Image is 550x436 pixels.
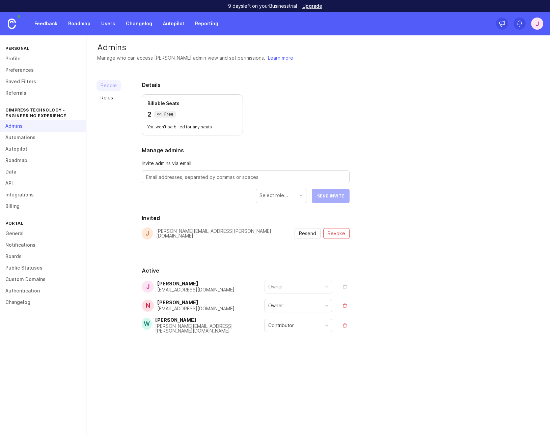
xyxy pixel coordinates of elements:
div: [EMAIL_ADDRESS][DOMAIN_NAME] [157,306,235,311]
div: [PERSON_NAME] [157,300,235,305]
a: Learn more [268,54,293,62]
a: Upgrade [302,4,322,8]
img: Canny Home [8,19,16,29]
div: [EMAIL_ADDRESS][DOMAIN_NAME] [157,287,235,292]
span: Revoke [328,230,345,237]
p: Free [157,112,173,117]
button: remove [340,321,350,330]
div: Owner [268,302,283,309]
a: Changelog [122,18,156,30]
p: You won't be billed for any seats [147,124,237,130]
div: [PERSON_NAME] [155,318,265,322]
div: [PERSON_NAME][EMAIL_ADDRESS][PERSON_NAME][DOMAIN_NAME] [156,229,295,238]
a: Roles [97,92,121,103]
button: resend [295,228,321,239]
a: People [97,80,121,91]
button: revoke [323,228,350,239]
a: Roadmap [64,18,94,30]
a: Autopilot [159,18,188,30]
p: Billable Seats [147,100,237,107]
p: 2 [147,110,152,119]
a: Feedback [30,18,61,30]
button: remove [340,301,350,310]
h2: Manage admins [142,146,350,154]
div: Contributor [268,322,294,329]
span: Resend [299,230,316,237]
p: 9 days left on your Business trial [228,3,297,9]
div: W [142,318,152,330]
div: [PERSON_NAME] [157,281,235,286]
div: Manage who can access [PERSON_NAME] admin view and set permissions. [97,54,265,62]
div: J [142,281,154,293]
div: N [142,300,154,312]
div: Admins [97,43,539,52]
h2: Invited [142,214,350,222]
span: Invite admins via email: [142,160,350,167]
h2: Details [142,81,350,89]
div: [PERSON_NAME][EMAIL_ADDRESS][PERSON_NAME][DOMAIN_NAME] [155,324,265,333]
a: Reporting [191,18,222,30]
a: Users [97,18,119,30]
div: J [142,227,153,240]
button: J [531,18,543,30]
button: remove [340,282,350,291]
div: Owner [268,283,283,290]
h2: Active [142,267,350,275]
div: Select role... [259,192,288,199]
